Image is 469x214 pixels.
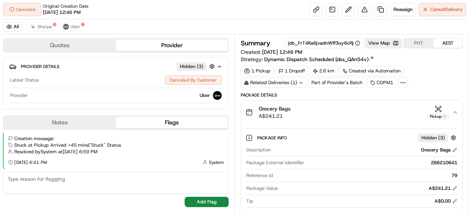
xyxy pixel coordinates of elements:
[246,185,278,192] span: Package Value
[367,78,396,88] div: CDPM1
[14,159,47,165] span: [DATE] 6:41 PM
[276,172,457,179] div: 79
[418,133,458,142] button: Hidden (3)
[63,24,69,30] img: uber-new-logo.jpeg
[259,105,291,112] span: Grocery Bags
[185,197,229,207] button: Add Flag
[241,66,274,76] div: 1 Pickup
[58,149,97,155] span: at [DATE] 6:59 PM
[241,92,463,98] div: Package Details
[14,142,121,149] span: Stuck at Pickup Arrived >45 mins | "Stuck" Status
[307,159,457,166] div: 266210641
[14,135,54,142] span: Creation message:
[4,117,116,128] button: Notes
[390,3,416,16] button: Reassign
[429,185,457,192] div: A$241.21
[275,66,308,76] div: 1 Dropoff
[246,159,304,166] span: Package External Identifier
[264,56,374,63] a: Dynamic Dispatch Scheduled (dss_QAn54v)
[3,3,41,16] button: Canceled
[310,66,338,76] div: 2.6 km
[241,48,302,56] span: Created:
[264,56,369,63] span: Dynamic Dispatch Scheduled (dss_QAn54v)
[246,198,253,204] span: Tip
[70,24,80,30] span: Uber
[4,40,116,51] button: Quotes
[421,147,457,153] div: Grocery Bags
[60,22,84,31] button: Uber
[419,3,466,16] button: CancelDelivery
[421,135,445,141] span: Hidden ( 3 )
[27,22,55,31] button: Sherpa
[200,92,210,99] span: Uber
[213,91,222,100] img: uber-new-logo.jpeg
[177,62,217,71] button: Hidden (3)
[10,92,28,99] span: Provider
[116,40,228,51] button: Provider
[43,3,89,9] span: Original Creation Date
[427,113,449,120] div: Pickup
[339,66,404,76] a: Created via Automation
[262,49,302,55] span: [DATE] 12:46 PM
[37,24,52,30] span: Sherpa
[116,117,228,128] button: Flags
[288,40,360,46] button: job_FrT4Ka6jvadnWff3uy6cRj
[257,135,288,141] span: Package Info
[433,38,462,48] button: AEST
[365,38,402,48] button: View Map
[427,105,449,120] button: Pickup
[180,63,203,70] span: Hidden ( 3 )
[9,60,222,72] button: Provider DetailsHidden (3)
[43,9,81,16] span: [DATE] 12:46 PM
[435,198,457,204] div: A$0.00
[241,40,270,46] h3: Summary
[246,172,273,179] span: Reference Id
[259,112,291,120] span: A$241.21
[241,101,462,124] button: Grocery BagsA$241.21Pickup
[209,159,224,165] span: System
[394,6,413,13] span: Reassign
[246,147,271,153] span: Description
[30,24,36,30] img: sherpa_logo.png
[430,6,463,13] span: Cancel Delivery
[404,38,433,48] button: PHT
[241,78,307,88] div: Related Deliveries (1)
[3,22,22,31] button: All
[21,64,59,70] span: Provider Details
[10,77,39,83] span: Latest Status
[241,56,374,63] div: Strategy:
[14,149,57,155] span: Resolved by System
